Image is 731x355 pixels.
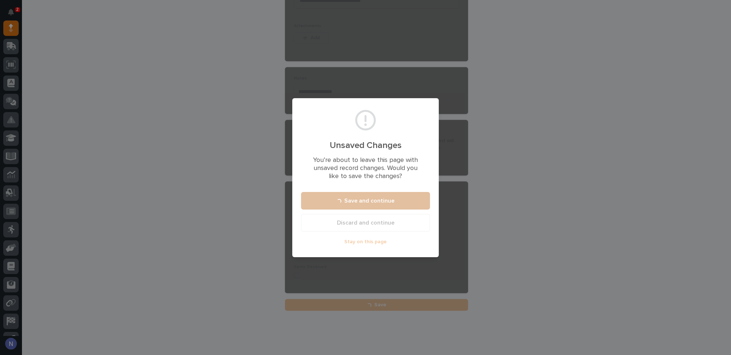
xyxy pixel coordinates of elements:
button: Save and continue [301,192,430,210]
span: Discard and continue [337,219,394,227]
p: You’re about to leave this page with unsaved record changes. Would you like to save the changes? [310,156,421,180]
span: Save and continue [344,197,394,205]
button: Stay on this page [301,236,430,248]
button: Discard and continue [301,214,430,232]
span: Stay on this page [344,238,387,245]
h2: Unsaved Changes [310,140,421,151]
